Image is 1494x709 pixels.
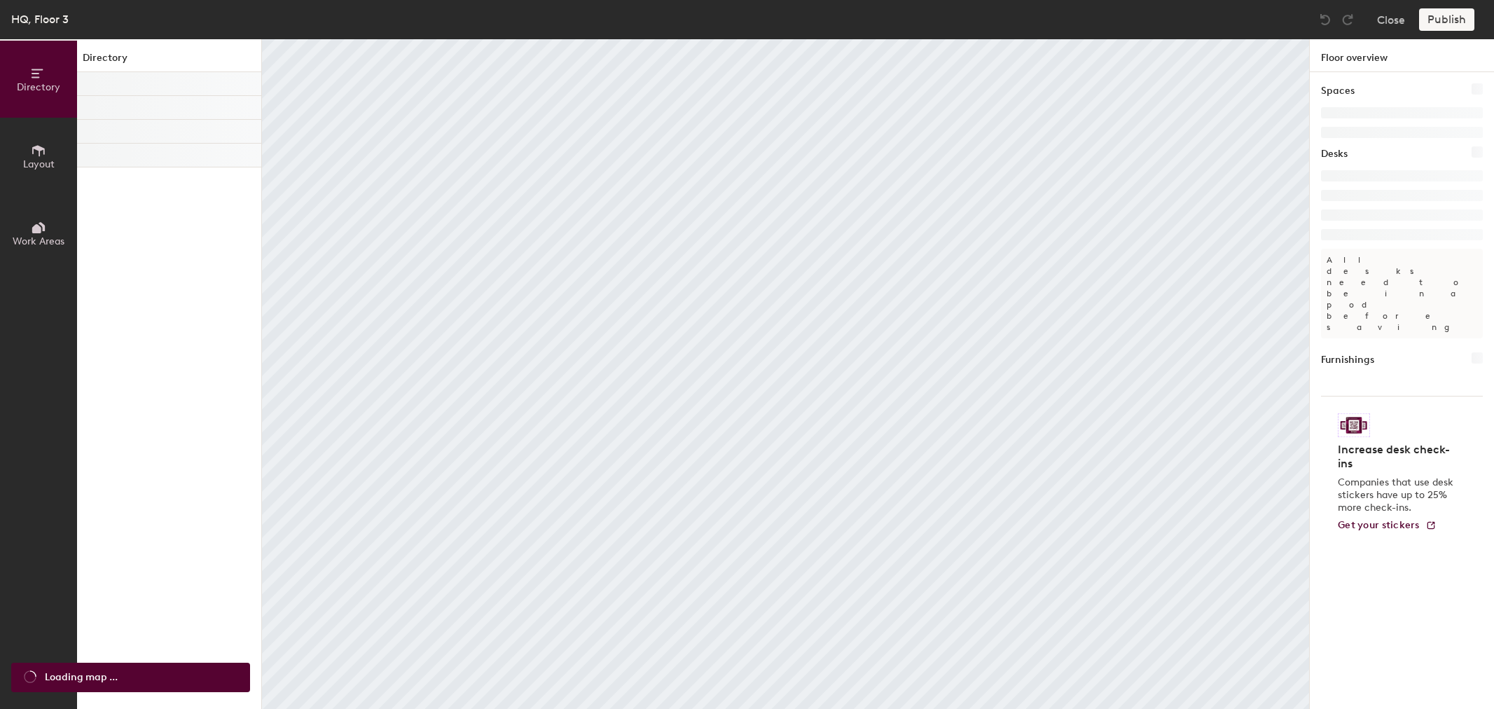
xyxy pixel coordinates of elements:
h4: Increase desk check-ins [1338,443,1458,471]
img: Redo [1341,13,1355,27]
img: Sticker logo [1338,413,1370,437]
span: Get your stickers [1338,519,1420,531]
span: Directory [17,81,60,93]
h1: Directory [77,50,261,72]
h1: Furnishings [1321,352,1374,368]
h1: Desks [1321,146,1348,162]
span: Work Areas [13,235,64,247]
span: Loading map ... [45,670,118,685]
div: HQ, Floor 3 [11,11,69,28]
a: Get your stickers [1338,520,1437,532]
canvas: Map [262,39,1309,709]
h1: Spaces [1321,83,1355,99]
p: All desks need to be in a pod before saving [1321,249,1483,338]
h1: Floor overview [1310,39,1494,72]
span: Layout [23,158,55,170]
p: Companies that use desk stickers have up to 25% more check-ins. [1338,476,1458,514]
img: Undo [1318,13,1332,27]
button: Close [1377,8,1405,31]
